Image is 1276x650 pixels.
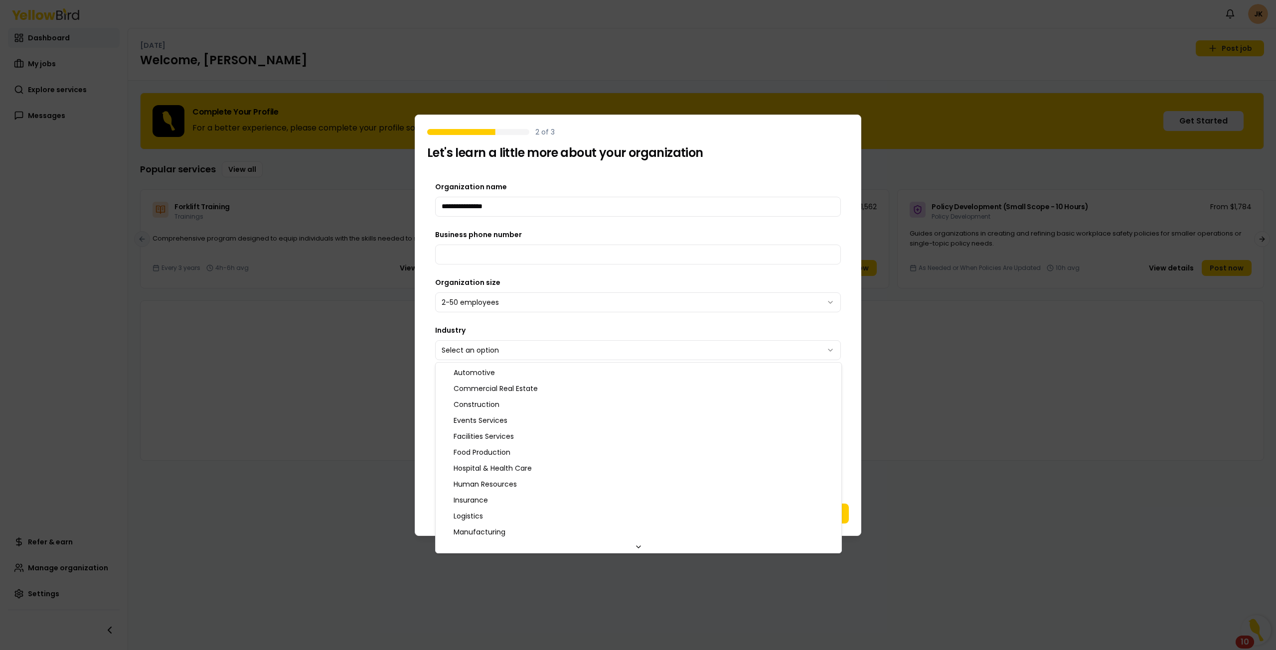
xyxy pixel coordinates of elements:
span: Manufacturing [454,527,505,537]
span: Facilities Services [454,431,514,441]
span: Human Resources [454,479,517,489]
span: Insurance [454,495,488,505]
span: Logistics [454,511,483,521]
span: Commercial Real Estate [454,384,538,393]
span: Construction [454,399,499,409]
span: Events Services [454,415,507,425]
span: Automotive [454,368,495,378]
span: Hospital & Health Care [454,463,532,473]
span: Food Production [454,447,510,457]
